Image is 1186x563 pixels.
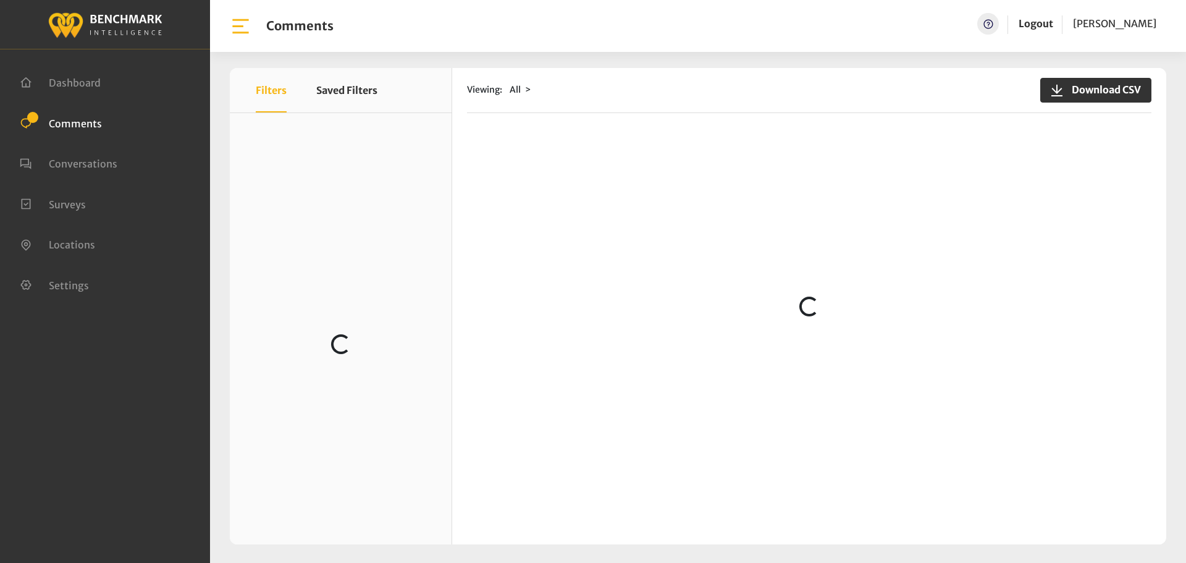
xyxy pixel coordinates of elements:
h1: Comments [266,19,334,33]
a: Settings [20,278,89,290]
span: Download CSV [1064,82,1141,97]
span: Comments [49,117,102,129]
button: Saved Filters [316,68,377,112]
span: All [510,84,521,95]
a: Comments [20,116,102,129]
img: benchmark [48,9,162,40]
a: Surveys [20,197,86,210]
span: Viewing: [467,83,502,96]
button: Filters [256,68,287,112]
a: Locations [20,237,95,250]
a: Logout [1019,13,1053,35]
span: Dashboard [49,77,101,89]
a: Logout [1019,17,1053,30]
a: [PERSON_NAME] [1073,13,1156,35]
span: Settings [49,279,89,291]
span: Surveys [49,198,86,210]
a: Dashboard [20,75,101,88]
span: Conversations [49,158,117,170]
span: Locations [49,239,95,251]
img: bar [230,15,251,37]
span: [PERSON_NAME] [1073,17,1156,30]
a: Conversations [20,156,117,169]
button: Download CSV [1040,78,1151,103]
